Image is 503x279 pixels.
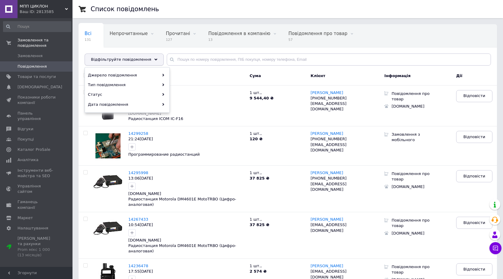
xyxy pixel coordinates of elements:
[463,174,485,179] span: Відповісти
[463,220,485,225] span: Відповісти
[311,90,343,95] span: [PERSON_NAME]
[18,157,38,163] span: Аналітика
[311,101,347,111] span: [EMAIL_ADDRESS][DOMAIN_NAME]
[18,74,56,79] span: Товари та послуги
[311,96,347,100] span: [PHONE_NUMBER]
[85,70,169,80] div: Джерело повідомлення
[85,100,169,109] div: Дата повідомлення
[128,111,245,116] div: [DOMAIN_NAME]
[250,137,263,141] b: 120 ₴
[18,168,56,179] span: Інструменти веб-майстра та SEO
[166,31,190,36] span: Прочитані
[18,147,50,152] span: Каталог ProSale
[311,176,347,180] span: [PHONE_NUMBER]
[128,170,148,175] a: 14295998
[18,111,56,122] span: Панель управління
[18,247,56,258] div: Prom мікс 1 000 (13 місяців)
[456,170,492,182] a: Відповісти
[289,37,347,42] span: 57
[456,131,492,143] a: Відповісти
[250,96,273,100] b: 9 544,40 ₴
[20,9,73,15] div: Ваш ID: 2813585
[311,142,347,152] span: [EMAIL_ADDRESS][DOMAIN_NAME]
[128,264,148,268] a: 14236478
[91,57,151,62] span: Відфільтруйте повідомлення
[167,54,491,66] input: Пошук по номеру повідомлення, ПІБ покупця, номеру телефона, Email
[128,238,245,243] div: [DOMAIN_NAME]
[85,31,92,36] span: Всі
[311,131,343,136] a: [PERSON_NAME]
[128,131,148,136] a: 14299258
[128,191,245,196] div: [DOMAIN_NAME]
[18,199,56,210] span: Гаманець компанії
[311,182,347,192] span: [EMAIL_ADDRESS][DOMAIN_NAME]
[93,217,123,239] img: Повідомлення 14267433
[389,170,434,183] div: Повідомлення про товар
[18,95,56,105] span: Показники роботи компанії
[128,217,148,222] a: 14267433
[128,197,236,207] a: Радиостанция Motorola DM4601E MotoTRBO (Цифро-аналоговая)
[128,269,245,274] div: 17:55[DATE]
[18,236,56,258] span: [PERSON_NAME] та рахунки
[128,222,245,228] div: 10:54[DATE]
[18,126,33,132] span: Відгуки
[311,222,347,232] span: [EMAIL_ADDRESS][DOMAIN_NAME]
[128,243,236,253] span: Радиостанция Motorola DM4601E MotoTRBO (Цифро-аналоговая)
[383,69,455,85] div: Інформація
[18,215,33,221] span: Маркет
[389,263,434,276] div: Повідомлення про товар
[311,264,343,268] a: [PERSON_NAME]
[18,37,73,48] span: Замовлення та повідомлення
[456,263,492,275] a: Відповісти
[463,93,485,99] span: Відповісти
[208,31,270,36] span: Повідомлення в компанію
[18,225,48,231] span: Налаштування
[85,54,137,59] span: Заявка на розрахунок
[18,137,34,142] span: Покупці
[125,69,248,85] div: Повідомлення
[311,217,343,222] a: [PERSON_NAME]
[456,90,492,102] a: Відповісти
[18,64,47,69] span: Повідомлення
[311,170,343,175] span: [PERSON_NAME]
[250,263,305,269] p: 1 шт. ,
[389,131,434,144] div: Замовлення з мобільного
[463,134,485,140] span: Відповісти
[18,53,43,59] span: Замовлення
[95,131,121,161] img: Повідомлення 14299258
[85,80,169,90] div: Тип повідомлення
[248,69,306,85] div: Cума
[250,170,305,176] p: 1 шт. ,
[128,176,245,181] div: 13:06[DATE]
[289,31,347,36] span: Повідомлення про товар
[128,96,245,101] div: 02:14[DATE]
[463,267,485,272] span: Відповісти
[93,170,123,193] img: Повідомлення 14295998
[389,183,434,190] div: [DOMAIN_NAME]
[91,5,159,13] h1: Список повідомлень
[250,217,305,222] p: 1 шт. ,
[389,103,434,110] div: [DOMAIN_NAME]
[18,84,62,90] span: [DEMOGRAPHIC_DATA]
[250,269,266,274] b: 2 574 ₴
[166,37,190,42] span: 127
[250,90,305,96] p: 1 шт. ,
[311,269,347,279] span: [EMAIL_ADDRESS][DOMAIN_NAME]
[250,176,269,180] b: 37 825 ₴
[128,243,236,254] a: Радиостанция Motorola DM4601E MotoTRBO (Цифро-аналоговая)
[389,90,434,103] div: Повідомлення про товар
[311,137,347,141] span: [PHONE_NUMBER]
[20,4,65,9] span: МПП ЦИКЛОН
[110,31,148,36] span: Непрочитанные
[85,37,92,42] span: 131
[128,152,200,157] a: Программирование радиостанций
